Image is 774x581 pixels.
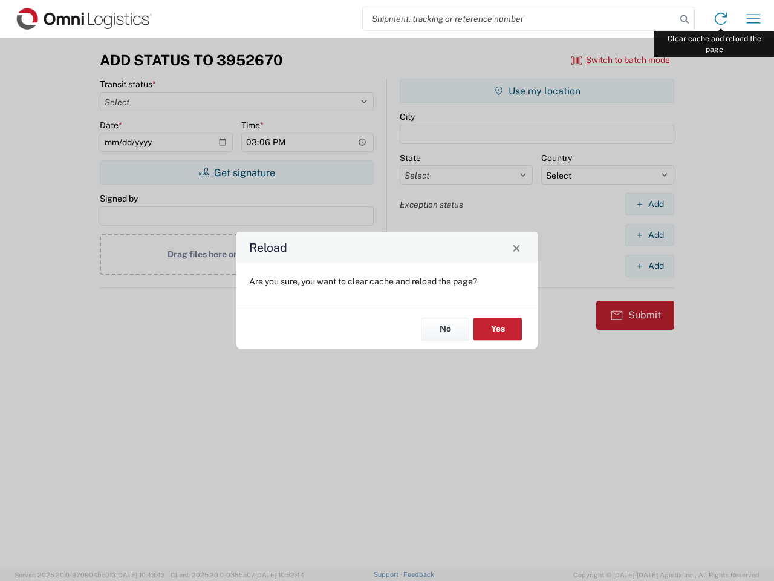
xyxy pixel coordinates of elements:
button: Close [508,239,525,256]
button: No [421,318,469,340]
input: Shipment, tracking or reference number [363,7,676,30]
p: Are you sure, you want to clear cache and reload the page? [249,276,525,287]
h4: Reload [249,239,287,257]
button: Yes [473,318,522,340]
